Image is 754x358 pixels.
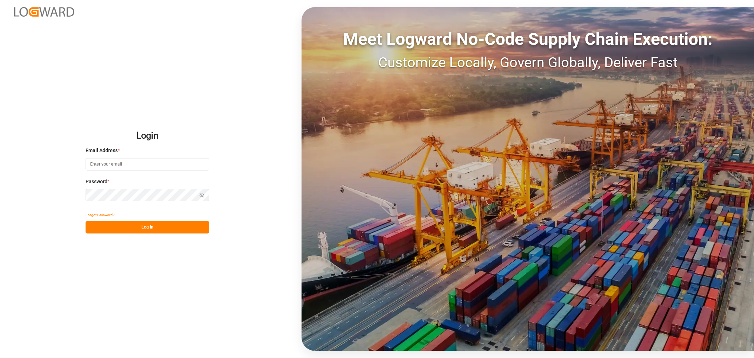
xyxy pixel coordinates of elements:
[86,147,118,154] span: Email Address
[86,158,209,171] input: Enter your email
[86,125,209,147] h2: Login
[86,209,115,221] button: Forgot Password?
[302,27,754,52] div: Meet Logward No-Code Supply Chain Execution:
[14,7,74,17] img: Logward_new_orange.png
[86,178,107,185] span: Password
[86,221,209,233] button: Log In
[302,52,754,73] div: Customize Locally, Govern Globally, Deliver Fast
